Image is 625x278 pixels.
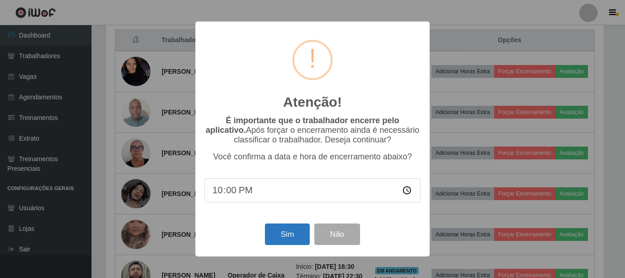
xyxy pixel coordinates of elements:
[205,116,420,145] p: Após forçar o encerramento ainda é necessário classificar o trabalhador. Deseja continuar?
[314,223,360,245] button: Não
[265,223,309,245] button: Sim
[283,94,342,110] h2: Atenção!
[205,116,399,135] b: É importante que o trabalhador encerre pelo aplicativo.
[205,152,420,162] p: Você confirma a data e hora de encerramento abaixo?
